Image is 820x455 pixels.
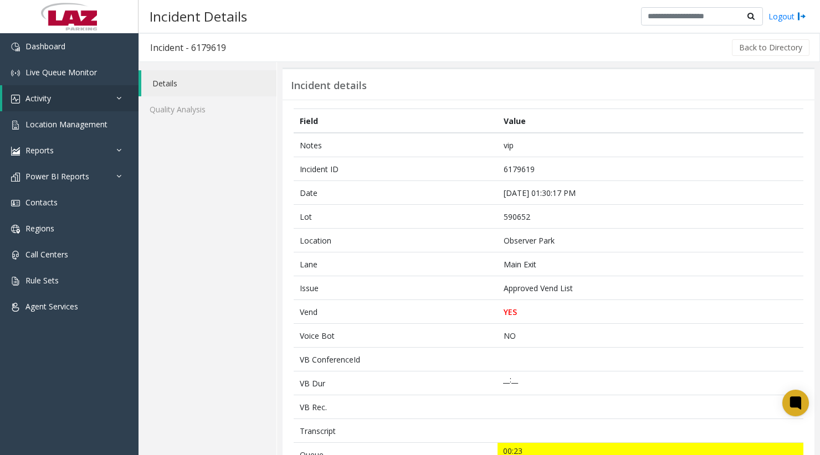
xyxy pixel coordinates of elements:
[294,300,498,324] td: Vend
[25,223,54,234] span: Regions
[11,199,20,208] img: 'icon'
[498,229,803,252] td: Observer Park
[498,181,803,205] td: [DATE] 01:30:17 PM
[11,173,20,182] img: 'icon'
[294,324,498,348] td: Voice Bot
[144,3,253,30] h3: Incident Details
[11,43,20,51] img: 'icon'
[25,67,97,77] span: Live Queue Monitor
[294,419,498,443] td: Transcript
[498,109,803,133] th: Value
[25,197,58,208] span: Contacts
[25,119,107,130] span: Location Management
[11,69,20,77] img: 'icon'
[139,35,237,60] h3: Incident - 6179619
[294,395,498,419] td: VB Rec.
[294,348,498,371] td: VB ConferenceId
[25,93,51,104] span: Activity
[25,41,65,51] span: Dashboard
[25,301,78,312] span: Agent Services
[11,251,20,260] img: 'icon'
[732,39,809,56] button: Back to Directory
[294,109,498,133] th: Field
[139,96,276,122] a: Quality Analysis
[498,276,803,300] td: Approved Vend List
[768,11,806,22] a: Logout
[498,205,803,229] td: 590652
[498,157,803,181] td: 6179619
[294,157,498,181] td: Incident ID
[498,252,803,276] td: Main Exit
[504,330,798,342] p: NO
[498,133,803,157] td: vip
[294,276,498,300] td: Issue
[11,147,20,156] img: 'icon'
[25,145,54,156] span: Reports
[498,371,803,395] td: __:__
[294,133,498,157] td: Notes
[25,171,89,182] span: Power BI Reports
[294,205,498,229] td: Lot
[294,252,498,276] td: Lane
[294,181,498,205] td: Date
[11,121,20,130] img: 'icon'
[504,306,798,318] p: YES
[294,371,498,395] td: VB Dur
[25,249,68,260] span: Call Centers
[11,225,20,234] img: 'icon'
[797,11,806,22] img: logout
[11,95,20,104] img: 'icon'
[25,275,59,286] span: Rule Sets
[11,277,20,286] img: 'icon'
[11,303,20,312] img: 'icon'
[291,80,367,92] h3: Incident details
[294,229,498,252] td: Location
[2,85,139,111] a: Activity
[141,70,276,96] a: Details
